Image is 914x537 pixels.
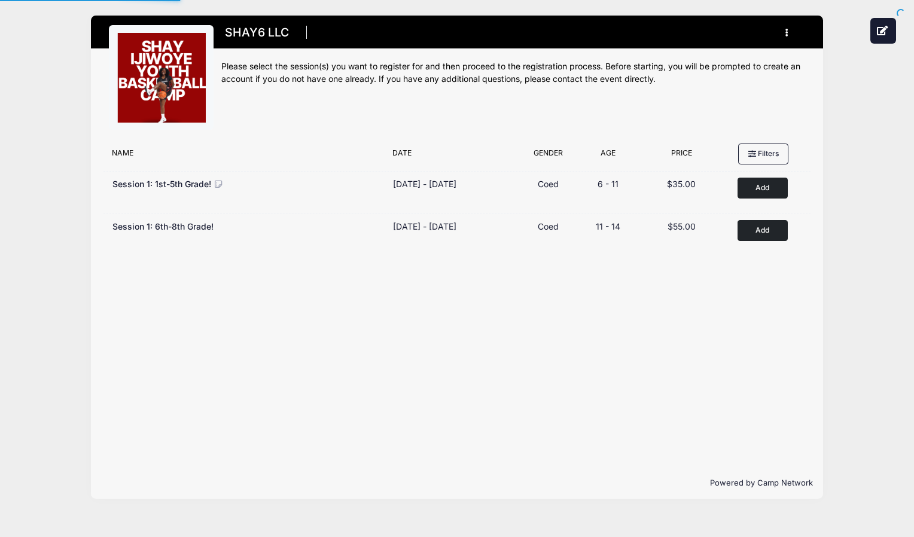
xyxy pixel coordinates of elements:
[101,477,814,489] p: Powered by Camp Network
[738,220,788,241] button: Add
[738,144,788,164] button: Filters
[538,221,559,231] span: Coed
[668,221,696,231] span: $55.00
[221,60,806,86] div: Please select the session(s) you want to register for and then proceed to the registration proces...
[106,148,387,164] div: Name
[112,221,214,231] span: Session 1: 6th-8th Grade!
[116,33,206,123] img: logo
[221,22,293,43] h1: SHAY6 LLC
[577,148,640,164] div: Age
[596,221,620,231] span: 11 - 14
[667,179,696,189] span: $35.00
[598,179,619,189] span: 6 - 11
[639,148,724,164] div: Price
[112,179,211,189] span: Session 1: 1st-5th Grade!
[393,178,456,190] div: [DATE] - [DATE]
[738,178,788,199] button: Add
[387,148,520,164] div: Date
[520,148,577,164] div: Gender
[538,179,559,189] span: Coed
[393,220,456,233] div: [DATE] - [DATE]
